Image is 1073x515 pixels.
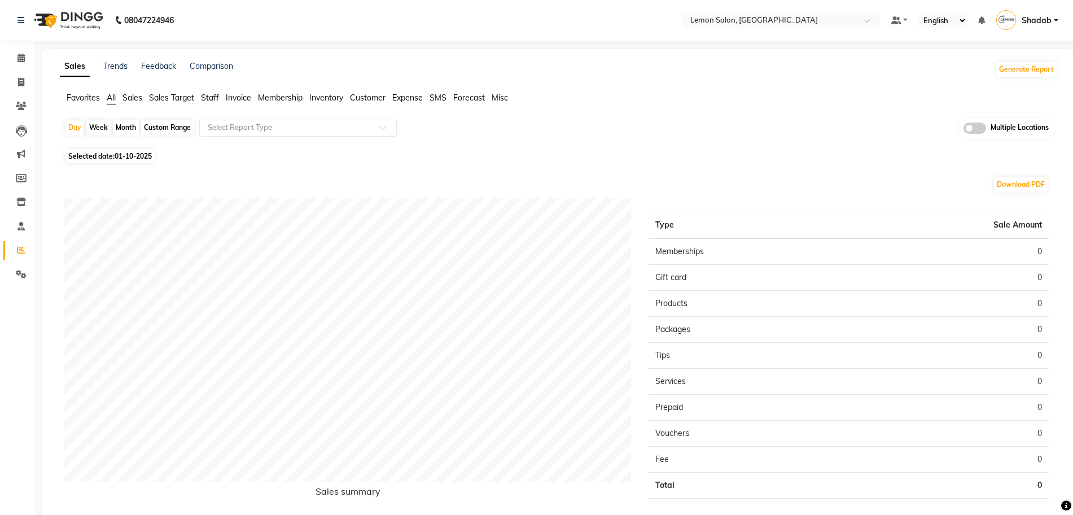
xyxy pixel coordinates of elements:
[848,342,1049,368] td: 0
[649,264,849,290] td: Gift card
[996,10,1016,30] img: Shadab
[115,152,152,160] span: 01-10-2025
[492,93,508,103] span: Misc
[991,123,1049,134] span: Multiple Locations
[201,93,219,103] span: Staff
[848,264,1049,290] td: 0
[848,212,1049,238] th: Sale Amount
[649,316,849,342] td: Packages
[430,93,446,103] span: SMS
[65,149,155,163] span: Selected date:
[848,472,1049,498] td: 0
[848,446,1049,472] td: 0
[649,368,849,394] td: Services
[64,486,632,501] h6: Sales summary
[258,93,303,103] span: Membership
[190,61,233,71] a: Comparison
[309,93,343,103] span: Inventory
[226,93,251,103] span: Invoice
[60,56,90,77] a: Sales
[649,212,849,238] th: Type
[67,93,100,103] span: Favorites
[848,290,1049,316] td: 0
[29,5,106,36] img: logo
[848,420,1049,446] td: 0
[848,316,1049,342] td: 0
[103,61,128,71] a: Trends
[848,368,1049,394] td: 0
[124,5,174,36] b: 08047224946
[1022,15,1052,27] span: Shadab
[848,394,1049,420] td: 0
[392,93,423,103] span: Expense
[649,472,849,498] td: Total
[149,93,194,103] span: Sales Target
[649,394,849,420] td: Prepaid
[649,238,849,265] td: Memberships
[86,120,111,136] div: Week
[453,93,485,103] span: Forecast
[994,177,1048,193] button: Download PDF
[107,93,116,103] span: All
[350,93,386,103] span: Customer
[649,342,849,368] td: Tips
[649,420,849,446] td: Vouchers
[649,290,849,316] td: Products
[996,62,1057,77] button: Generate Report
[848,238,1049,265] td: 0
[113,120,139,136] div: Month
[65,120,84,136] div: Day
[141,61,176,71] a: Feedback
[141,120,194,136] div: Custom Range
[649,446,849,472] td: Fee
[122,93,142,103] span: Sales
